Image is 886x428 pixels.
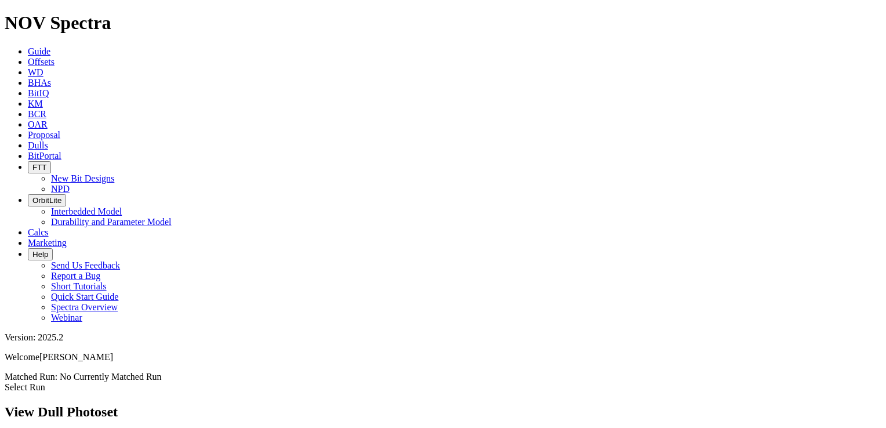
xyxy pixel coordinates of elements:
[28,88,49,98] a: BitIQ
[28,109,46,119] a: BCR
[60,372,162,382] span: No Currently Matched Run
[28,46,50,56] a: Guide
[28,227,49,237] a: Calcs
[28,78,51,88] a: BHAs
[51,313,82,322] a: Webinar
[39,352,113,362] span: [PERSON_NAME]
[5,12,881,34] h1: NOV Spectra
[5,352,881,362] p: Welcome
[32,163,46,172] span: FTT
[5,382,45,392] a: Select Run
[51,173,114,183] a: New Bit Designs
[28,67,43,77] a: WD
[32,250,48,259] span: Help
[51,184,70,194] a: NPD
[28,99,43,108] a: KM
[51,302,118,312] a: Spectra Overview
[51,281,107,291] a: Short Tutorials
[28,119,48,129] a: OAR
[28,130,60,140] a: Proposal
[51,217,172,227] a: Durability and Parameter Model
[28,140,48,150] a: Dulls
[5,372,57,382] span: Matched Run:
[32,196,61,205] span: OrbitLite
[5,332,881,343] div: Version: 2025.2
[28,238,67,248] a: Marketing
[28,151,61,161] a: BitPortal
[51,271,100,281] a: Report a Bug
[51,292,118,302] a: Quick Start Guide
[28,161,51,173] button: FTT
[51,206,122,216] a: Interbedded Model
[5,404,881,420] h2: View Dull Photoset
[28,57,55,67] a: Offsets
[28,248,53,260] button: Help
[51,260,120,270] a: Send Us Feedback
[28,194,66,206] button: OrbitLite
